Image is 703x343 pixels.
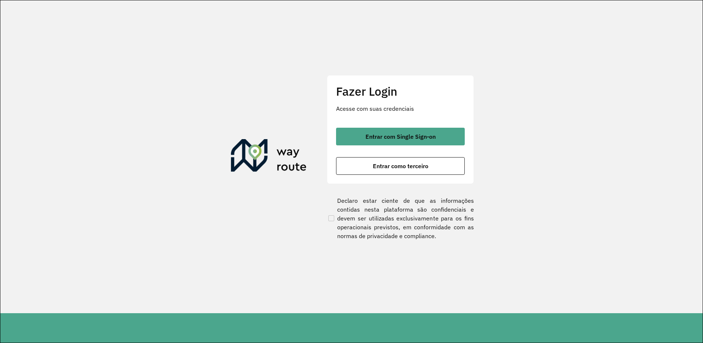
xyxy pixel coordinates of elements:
h2: Fazer Login [336,84,465,98]
span: Entrar como terceiro [373,163,428,169]
img: Roteirizador AmbevTech [231,139,307,174]
span: Entrar com Single Sign-on [365,134,436,139]
button: button [336,157,465,175]
p: Acesse com suas credenciais [336,104,465,113]
button: button [336,128,465,145]
label: Declaro estar ciente de que as informações contidas nesta plataforma são confidenciais e devem se... [327,196,474,240]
